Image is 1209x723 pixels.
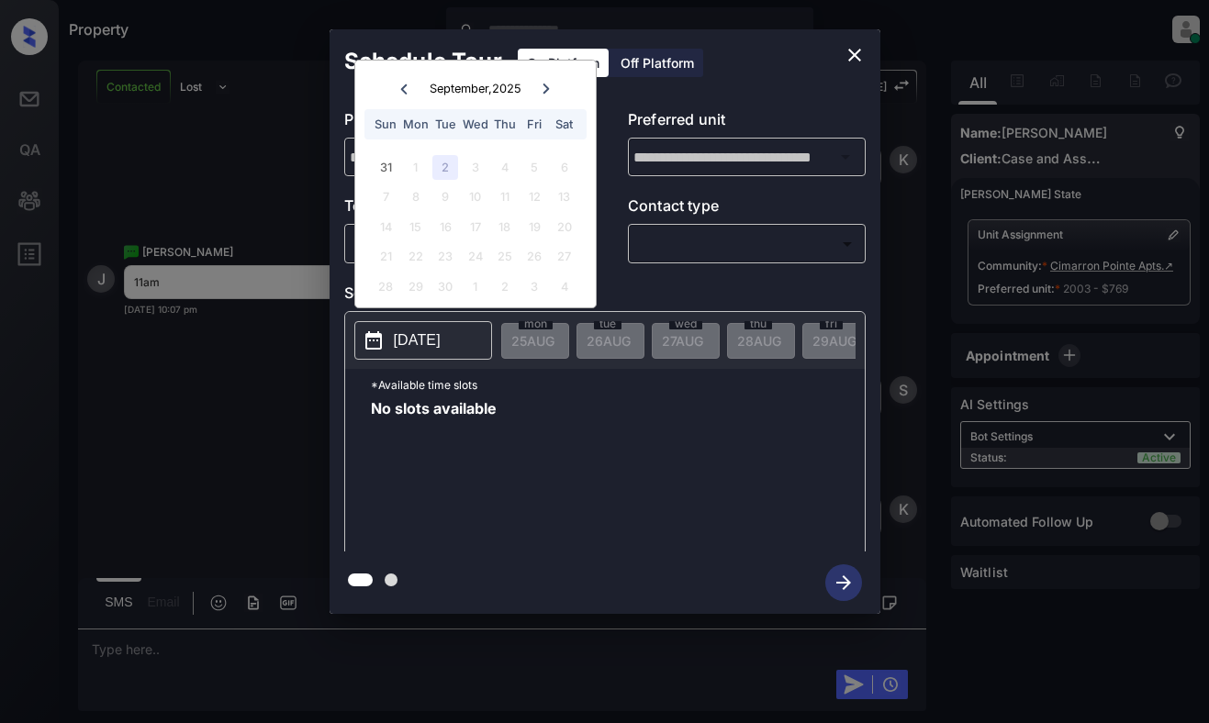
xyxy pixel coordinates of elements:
[432,112,457,137] div: Tue
[552,112,577,137] div: Sat
[552,244,577,269] div: Choose Saturday, September 27th, 2025
[371,369,865,401] p: *Available time slots
[552,184,577,209] div: Choose Saturday, September 13th, 2025
[354,321,492,360] button: [DATE]
[492,244,517,269] div: Choose Thursday, September 25th, 2025
[432,244,457,269] div: Choose Tuesday, September 23rd, 2025
[361,152,589,301] div: month 2025-09
[374,155,398,180] div: Choose Sunday, August 31st, 2025
[344,195,582,224] p: Tour type
[403,244,428,269] div: Choose Monday, September 22nd, 2025
[403,155,428,180] div: Choose Monday, September 1st, 2025
[371,401,497,548] span: No slots available
[432,215,457,239] div: Choose Tuesday, September 16th, 2025
[552,274,577,299] div: Choose Saturday, October 4th, 2025
[522,112,547,137] div: Fri
[463,244,487,269] div: Choose Wednesday, September 24th, 2025
[522,244,547,269] div: Choose Friday, September 26th, 2025
[344,282,866,311] p: Select slot
[463,274,487,299] div: Choose Wednesday, October 1st, 2025
[611,49,703,77] div: Off Platform
[432,274,457,299] div: Choose Tuesday, September 30th, 2025
[432,155,457,180] div: Choose Tuesday, September 2nd, 2025
[432,184,457,209] div: Choose Tuesday, September 9th, 2025
[403,215,428,239] div: Choose Monday, September 15th, 2025
[492,184,517,209] div: Choose Thursday, September 11th, 2025
[374,274,398,299] div: Choose Sunday, September 28th, 2025
[518,49,609,77] div: On Platform
[814,559,873,606] button: btn-next
[552,215,577,239] div: Choose Saturday, September 20th, 2025
[463,184,487,209] div: Choose Wednesday, September 10th, 2025
[492,112,517,137] div: Thu
[463,155,487,180] div: Choose Wednesday, September 3rd, 2025
[330,29,517,94] h2: Schedule Tour
[836,37,873,73] button: close
[463,215,487,239] div: Choose Wednesday, September 17th, 2025
[344,108,582,138] p: Preferred community
[628,195,866,224] p: Contact type
[628,108,866,138] p: Preferred unit
[403,184,428,209] div: Choose Monday, September 8th, 2025
[374,112,398,137] div: Sun
[403,112,428,137] div: Mon
[430,82,521,95] div: September , 2025
[374,184,398,209] div: Choose Sunday, September 7th, 2025
[522,274,547,299] div: Choose Friday, October 3rd, 2025
[374,215,398,239] div: Choose Sunday, September 14th, 2025
[403,274,428,299] div: Choose Monday, September 29th, 2025
[492,274,517,299] div: Choose Thursday, October 2nd, 2025
[522,184,547,209] div: Choose Friday, September 12th, 2025
[463,112,487,137] div: Wed
[552,155,577,180] div: Choose Saturday, September 6th, 2025
[349,228,577,259] div: In Person
[492,155,517,180] div: Choose Thursday, September 4th, 2025
[492,215,517,239] div: Choose Thursday, September 18th, 2025
[374,244,398,269] div: Choose Sunday, September 21st, 2025
[522,215,547,239] div: Choose Friday, September 19th, 2025
[522,155,547,180] div: Choose Friday, September 5th, 2025
[394,329,441,351] p: [DATE]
